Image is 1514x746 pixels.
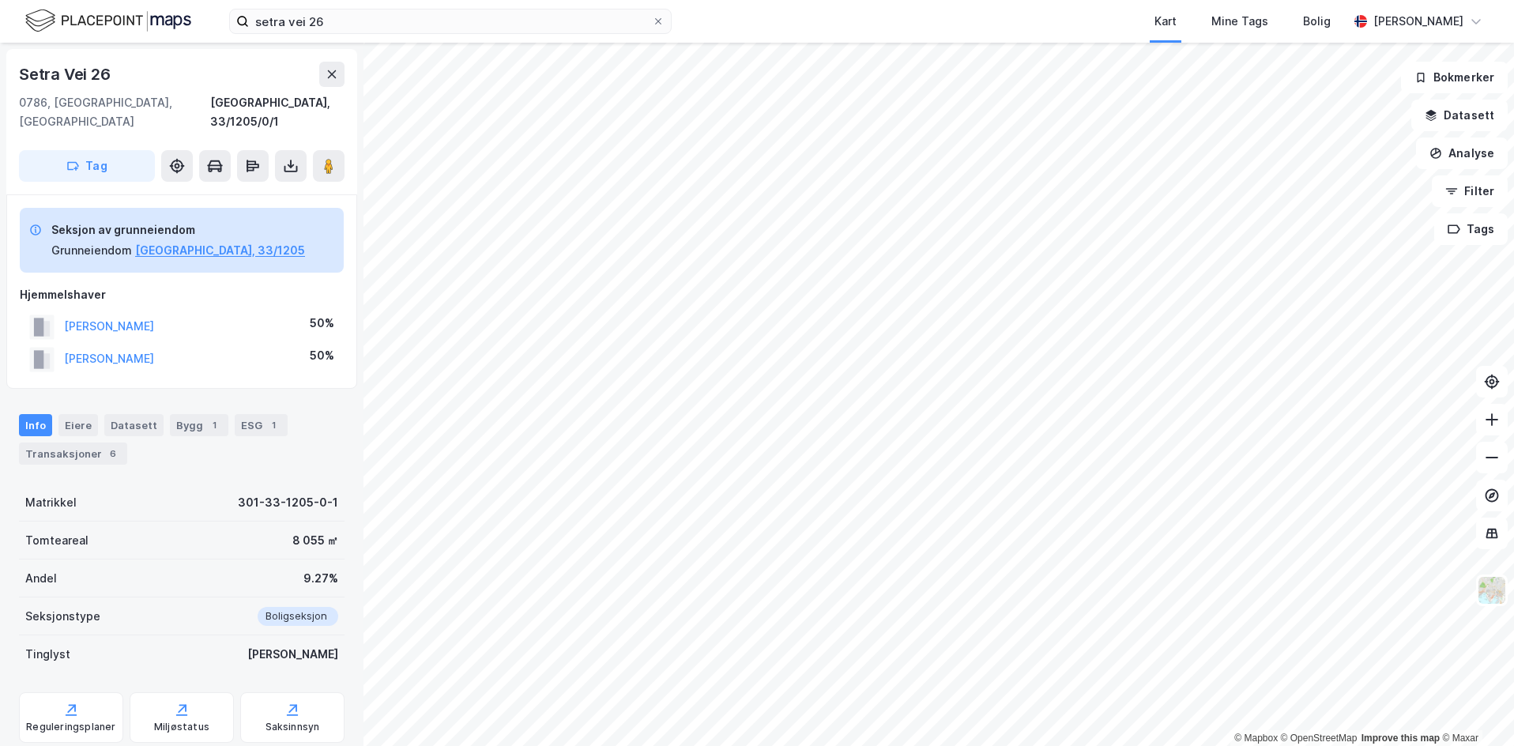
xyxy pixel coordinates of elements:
div: 301-33-1205-0-1 [238,493,338,512]
div: Tomteareal [25,531,89,550]
div: 50% [310,346,334,365]
div: Hjemmelshaver [20,285,344,304]
a: Improve this map [1361,733,1440,744]
div: 1 [206,417,222,433]
div: 9.27% [303,569,338,588]
div: 6 [105,446,121,462]
div: Info [19,414,52,436]
div: Seksjon av grunneiendom [51,220,305,239]
div: Eiere [58,414,98,436]
div: Bygg [170,414,228,436]
a: Mapbox [1234,733,1278,744]
div: [PERSON_NAME] [247,645,338,664]
div: 50% [310,314,334,333]
div: 0786, [GEOGRAPHIC_DATA], [GEOGRAPHIC_DATA] [19,93,210,131]
div: Datasett [104,414,164,436]
div: Reguleringsplaner [26,721,115,733]
div: Kart [1154,12,1177,31]
button: Tag [19,150,155,182]
input: Søk på adresse, matrikkel, gårdeiere, leietakere eller personer [249,9,652,33]
div: Transaksjoner [19,443,127,465]
img: Z [1477,575,1507,605]
button: Tags [1434,213,1508,245]
div: Andel [25,569,57,588]
div: 1 [266,417,281,433]
div: [GEOGRAPHIC_DATA], 33/1205/0/1 [210,93,345,131]
div: ESG [235,414,288,436]
img: logo.f888ab2527a4732fd821a326f86c7f29.svg [25,7,191,35]
div: 8 055 ㎡ [292,531,338,550]
button: Filter [1432,175,1508,207]
div: Tinglyst [25,645,70,664]
div: Grunneiendom [51,241,132,260]
div: [PERSON_NAME] [1373,12,1463,31]
div: Miljøstatus [154,721,209,733]
button: Datasett [1411,100,1508,131]
a: OpenStreetMap [1281,733,1358,744]
div: Mine Tags [1211,12,1268,31]
div: Matrikkel [25,493,77,512]
button: [GEOGRAPHIC_DATA], 33/1205 [135,241,305,260]
div: Seksjonstype [25,607,100,626]
iframe: Chat Widget [1435,670,1514,746]
button: Bokmerker [1401,62,1508,93]
div: Bolig [1303,12,1331,31]
div: Saksinnsyn [266,721,320,733]
div: Setra Vei 26 [19,62,114,87]
button: Analyse [1416,138,1508,169]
